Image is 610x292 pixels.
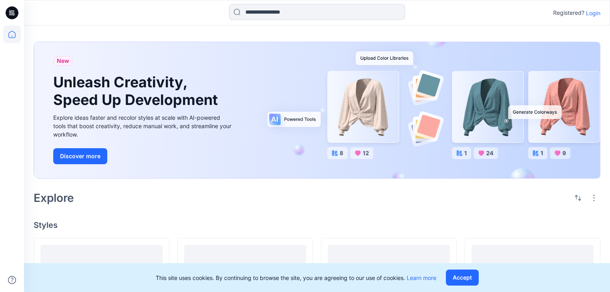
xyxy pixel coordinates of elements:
[34,191,74,204] h2: Explore
[586,9,600,17] p: Login
[53,113,233,139] div: Explore ideas faster and recolor styles at scale with AI-powered tools that boost creativity, red...
[53,148,233,164] a: Discover more
[53,74,221,108] h1: Unleash Creativity, Speed Up Development
[57,56,69,66] span: New
[446,270,479,286] button: Accept
[156,274,436,282] p: This site uses cookies. By continuing to browse the site, you are agreeing to our use of cookies.
[53,148,107,164] button: Discover more
[553,8,584,18] p: Registered?
[407,274,436,281] a: Learn more
[34,220,600,230] h4: Styles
